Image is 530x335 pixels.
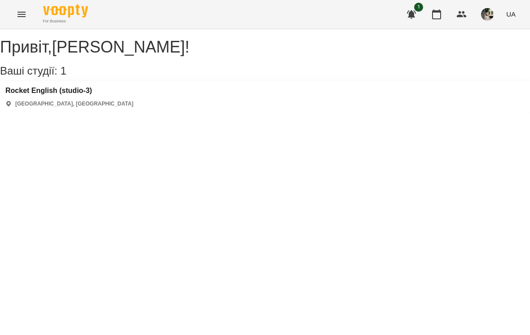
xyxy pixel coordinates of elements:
button: Menu [11,4,32,25]
img: Voopty Logo [43,4,88,18]
img: cf4d6eb83d031974aacf3fedae7611bc.jpeg [481,8,494,21]
span: 1 [60,65,66,77]
a: Rocket English (studio-3) [5,87,133,95]
span: UA [506,9,516,19]
p: [GEOGRAPHIC_DATA], [GEOGRAPHIC_DATA] [15,100,133,108]
button: UA [503,6,519,22]
span: 1 [414,3,423,12]
span: For Business [43,18,88,24]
